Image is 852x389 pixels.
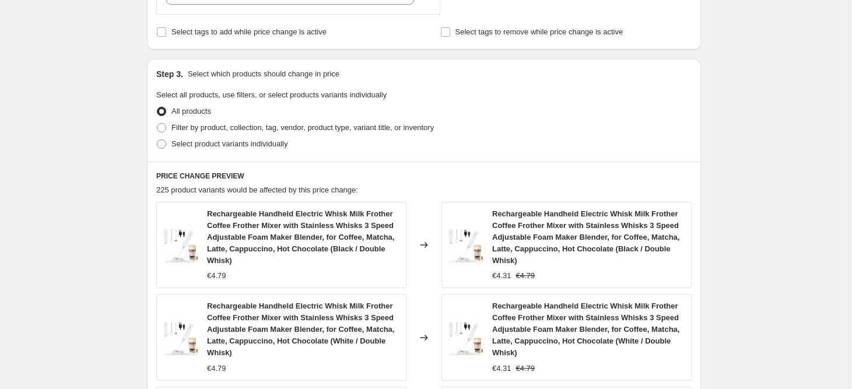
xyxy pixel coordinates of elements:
span: Select tags to remove while price change is active [455,27,623,36]
span: Select all products, use filters, or select products variants individually [156,90,387,99]
img: 9c32ec7d-e840-4725-84cb-5b78ffad6071_80x.jpg [163,320,198,355]
h6: PRICE CHANGE PREVIEW [156,171,692,181]
span: Filter by product, collection, tag, vendor, product type, variant title, or inventory [171,123,434,132]
span: Rechargeable Handheld Electric Whisk Milk Frother Coffee Frother Mixer with Stainless Whisks 3 Sp... [492,302,679,357]
p: Select which products should change in price [188,68,339,80]
span: Select product variants individually [171,139,287,148]
span: 225 product variants would be affected by this price change: [156,185,358,194]
img: 9c32ec7d-e840-4725-84cb-5b78ffad6071_80x.jpg [448,320,483,355]
div: €4.31 [492,270,511,282]
span: Select tags to add while price change is active [171,27,327,36]
strike: €4.79 [516,270,535,282]
div: €4.79 [207,363,226,374]
h2: Step 3. [156,68,183,80]
span: Rechargeable Handheld Electric Whisk Milk Frother Coffee Frother Mixer with Stainless Whisks 3 Sp... [207,209,394,265]
div: €4.79 [207,270,226,282]
span: Rechargeable Handheld Electric Whisk Milk Frother Coffee Frother Mixer with Stainless Whisks 3 Sp... [492,209,679,265]
strike: €4.79 [516,363,535,374]
img: 9c32ec7d-e840-4725-84cb-5b78ffad6071_80x.jpg [163,227,198,262]
img: 9c32ec7d-e840-4725-84cb-5b78ffad6071_80x.jpg [448,227,483,262]
span: Rechargeable Handheld Electric Whisk Milk Frother Coffee Frother Mixer with Stainless Whisks 3 Sp... [207,302,394,357]
span: All products [171,107,211,115]
div: €4.31 [492,363,511,374]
